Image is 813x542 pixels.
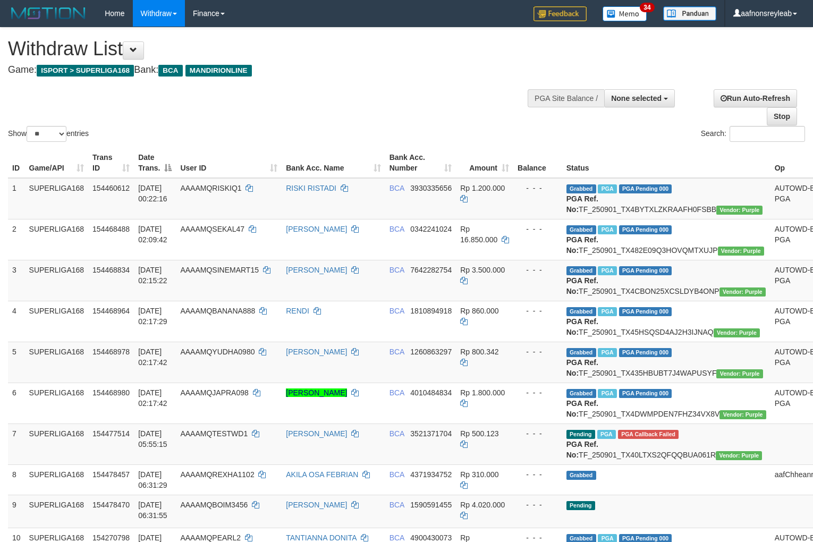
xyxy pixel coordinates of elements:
div: - - - [518,306,558,316]
th: Status [562,148,770,178]
span: Grabbed [566,266,596,275]
a: [PERSON_NAME] [286,429,347,438]
td: 3 [8,260,25,301]
td: 9 [8,495,25,528]
b: PGA Ref. No: [566,194,598,214]
td: SUPERLIGA168 [25,178,89,219]
td: 5 [8,342,25,383]
span: BCA [389,388,404,397]
span: BCA [389,266,404,274]
a: RISKI RISTADI [286,184,336,192]
span: 154468488 [92,225,130,233]
span: Vendor URL: https://trx4.1velocity.biz [719,287,766,297]
td: TF_250901_TX40LTXS2QFQQBUA061R [562,424,770,464]
span: Marked by aafchoeunmanni [598,348,616,357]
td: 7 [8,424,25,464]
td: TF_250901_TX4DWMPDEN7FHZ34VX8V [562,383,770,424]
a: Stop [767,107,797,125]
span: 154477514 [92,429,130,438]
span: 154460612 [92,184,130,192]
span: PGA Pending [619,225,672,234]
span: Vendor URL: https://trx4.1velocity.biz [716,369,763,378]
span: [DATE] 00:22:16 [138,184,167,203]
div: - - - [518,469,558,480]
span: Copy 4371934752 to clipboard [410,470,452,479]
span: ISPORT > SUPERLIGA168 [37,65,134,77]
span: AAAAMQREXHA1102 [180,470,254,479]
span: BCA [389,307,404,315]
span: BCA [389,470,404,479]
span: Marked by aafnonsreyleab [598,225,616,234]
b: PGA Ref. No: [566,440,598,459]
span: Marked by aafnonsreyleab [598,184,616,193]
span: [DATE] 02:17:42 [138,388,167,408]
img: Feedback.jpg [533,6,587,21]
b: PGA Ref. No: [566,235,598,255]
th: Bank Acc. Number: activate to sort column ascending [385,148,456,178]
th: Date Trans.: activate to sort column descending [134,148,176,178]
b: PGA Ref. No: [566,317,598,336]
td: SUPERLIGA168 [25,260,89,301]
span: Pending [566,430,595,439]
td: TF_250901_TX4BYTXLZKRAAFH0FSBB [562,178,770,219]
span: [DATE] 06:31:29 [138,470,167,489]
span: Copy 1590591455 to clipboard [410,501,452,509]
td: 6 [8,383,25,424]
img: MOTION_logo.png [8,5,89,21]
span: Grabbed [566,307,596,316]
span: Marked by aafmaleo [597,430,616,439]
span: Copy 1810894918 to clipboard [410,307,452,315]
span: 154270798 [92,533,130,542]
th: Bank Acc. Name: activate to sort column ascending [282,148,385,178]
td: SUPERLIGA168 [25,464,89,495]
span: AAAAMQTESTWD1 [180,429,248,438]
label: Show entries [8,126,89,142]
span: PGA Pending [619,266,672,275]
span: 34 [640,3,654,12]
span: Rp 1.200.000 [460,184,505,192]
img: panduan.png [663,6,716,21]
h4: Game: Bank: [8,65,531,75]
span: PGA Pending [619,348,672,357]
span: Pending [566,501,595,510]
span: BCA [158,65,182,77]
div: - - - [518,265,558,275]
span: Marked by aafchoeunmanni [598,307,616,316]
span: Rp 800.342 [460,348,498,356]
span: AAAAMQRISKIQ1 [180,184,241,192]
span: PGA Error [618,430,679,439]
span: Grabbed [566,225,596,234]
span: Grabbed [566,389,596,398]
span: [DATE] 05:55:15 [138,429,167,448]
span: 154468964 [92,307,130,315]
a: [PERSON_NAME] [286,348,347,356]
div: - - - [518,183,558,193]
th: ID [8,148,25,178]
span: Vendor URL: https://trx4.1velocity.biz [716,206,763,215]
span: 154478457 [92,470,130,479]
b: PGA Ref. No: [566,358,598,377]
span: Vendor URL: https://trx4.1velocity.biz [716,451,762,460]
div: PGA Site Balance / [528,89,604,107]
button: None selected [604,89,675,107]
span: Copy 7642282754 to clipboard [410,266,452,274]
td: SUPERLIGA168 [25,342,89,383]
span: [DATE] 02:17:42 [138,348,167,367]
span: Copy 4010484834 to clipboard [410,388,452,397]
td: 2 [8,219,25,260]
span: Copy 3521371704 to clipboard [410,429,452,438]
td: SUPERLIGA168 [25,383,89,424]
span: BCA [389,429,404,438]
span: Grabbed [566,471,596,480]
span: AAAAMQYUDHA0980 [180,348,255,356]
span: BCA [389,225,404,233]
a: RENDI [286,307,309,315]
td: TF_250901_TX482E09Q3HOVQMTXUJP [562,219,770,260]
span: Copy 4900430073 to clipboard [410,533,452,542]
b: PGA Ref. No: [566,276,598,295]
span: AAAAMQSEKAL47 [180,225,244,233]
td: TF_250901_TX4CBON25XCSLDYB4ONP [562,260,770,301]
span: Grabbed [566,348,596,357]
select: Showentries [27,126,66,142]
span: Rp 16.850.000 [460,225,497,244]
